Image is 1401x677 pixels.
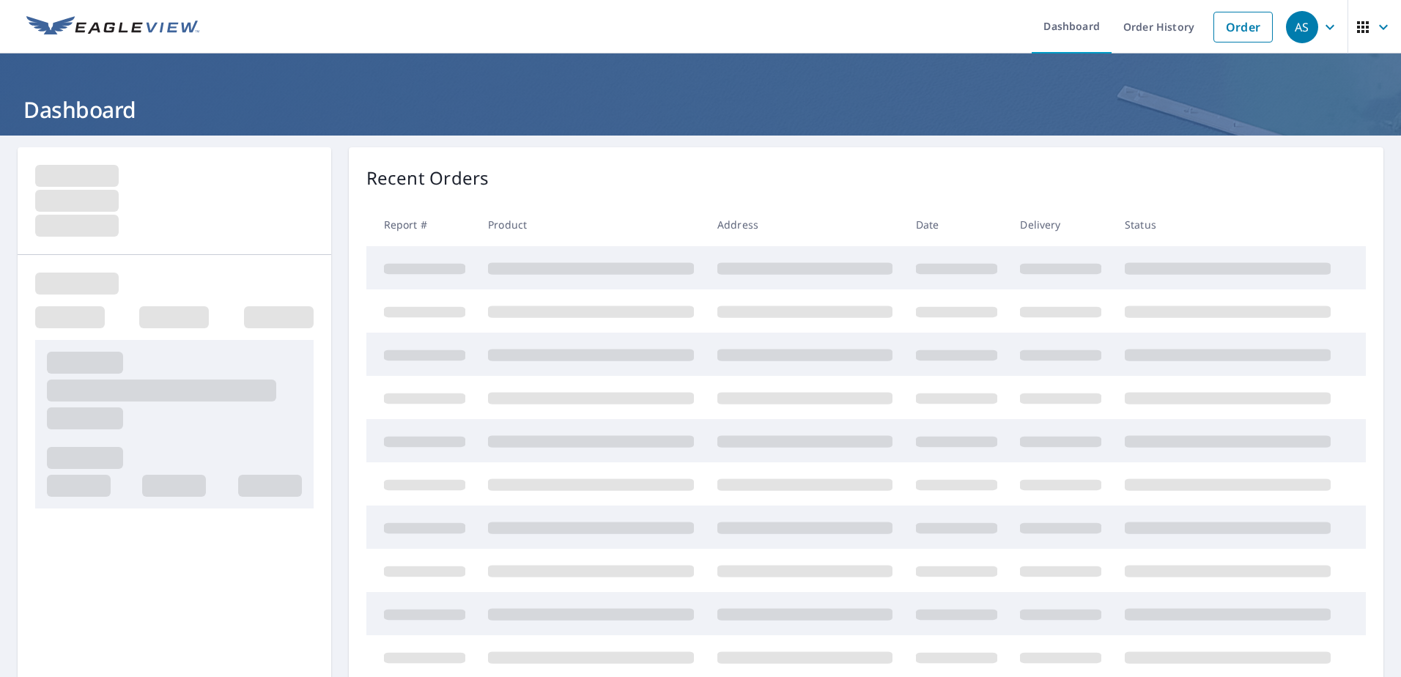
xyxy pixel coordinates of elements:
a: Order [1213,12,1273,42]
th: Date [904,203,1009,246]
img: EV Logo [26,16,199,38]
th: Report # [366,203,477,246]
th: Delivery [1008,203,1113,246]
th: Product [476,203,706,246]
h1: Dashboard [18,95,1383,125]
th: Status [1113,203,1342,246]
div: AS [1286,11,1318,43]
p: Recent Orders [366,165,489,191]
th: Address [706,203,904,246]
